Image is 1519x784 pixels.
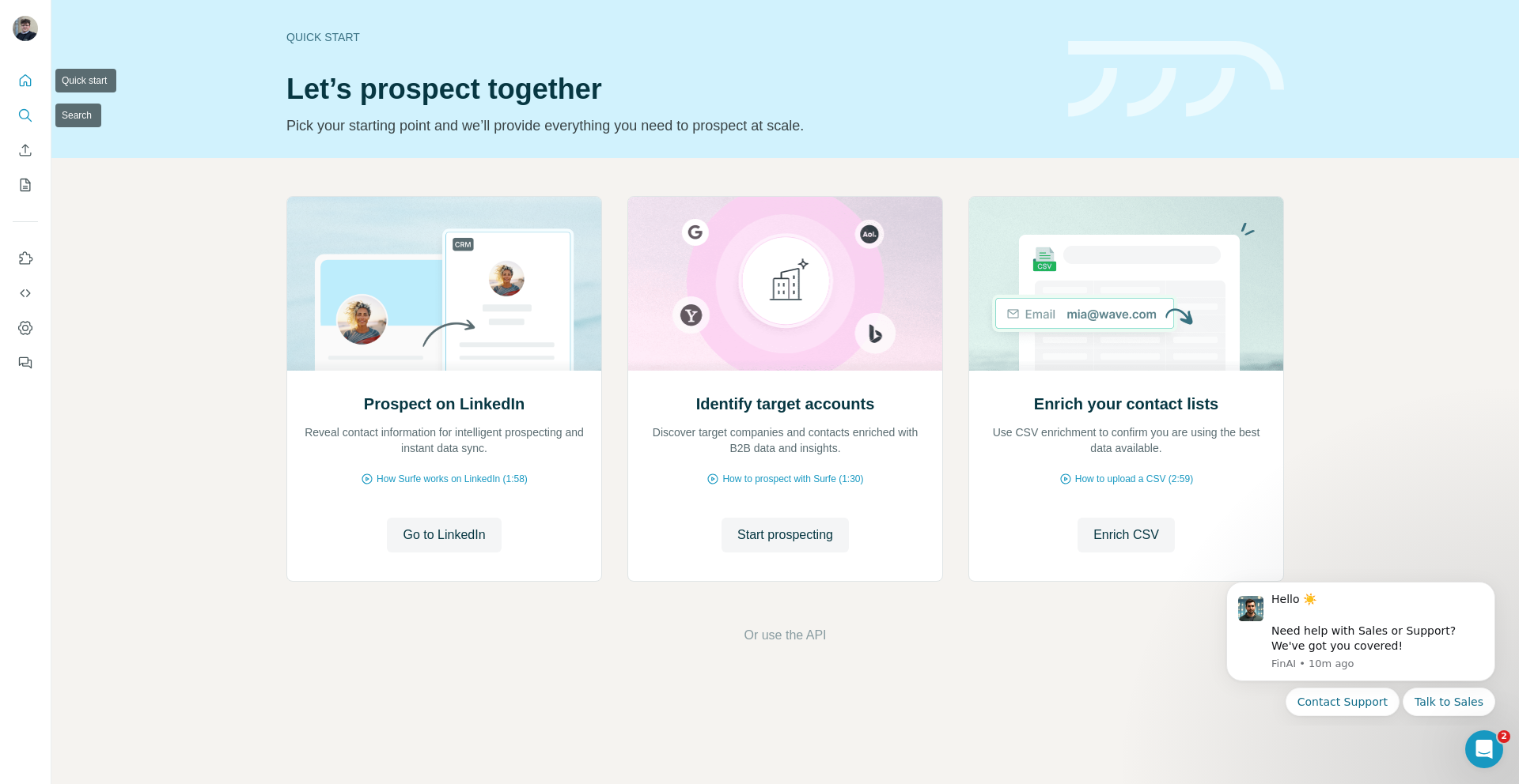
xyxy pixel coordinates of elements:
[13,349,38,377] button: Feedback
[968,197,1284,371] img: Enrich your contact lists
[1203,567,1519,726] iframe: Intercom notifications message
[13,66,38,95] button: Quick start
[644,424,926,456] p: Discover target companies and contacts enriched with B2B data and insights.
[13,279,38,307] button: Use Surfe API
[13,314,38,342] button: Dashboard
[13,101,38,130] button: Search
[1034,393,1218,415] h2: Enrich your contact lists
[737,526,833,545] span: Start prospecting
[303,424,585,456] p: Reveal contact information for intelligent prospecting and instant data sync.
[1075,472,1193,486] span: How to upload a CSV (2:59)
[985,424,1267,456] p: Use CSV enrichment to confirm you are using the best data available.
[364,393,525,415] h2: Prospect on LinkedIn
[377,472,528,486] span: How Surfe works on LinkedIn (1:58)
[286,197,602,371] img: Prospect on LinkedIn
[1068,41,1284,118] img: banner
[627,197,943,371] img: Identify target accounts
[13,244,38,273] button: Use Surfe on LinkedIn
[387,518,501,552] button: Go to LinkedIn
[1078,518,1175,552] button: Enrich CSV
[744,626,826,645] button: Or use the API
[1093,526,1159,545] span: Enrich CSV
[13,136,38,164] button: Enrich CSV
[722,472,863,486] span: How to prospect with Surfe (1:30)
[722,518,849,552] button: Start prospecting
[13,16,38,41] img: Avatar
[286,115,1049,137] p: Pick your starting point and we’ll provide everything you need to prospect at scale.
[286,73,1049,105] h1: Let’s prospect together
[13,171,38,199] button: My lists
[286,29,1049,45] div: Quick start
[1498,730,1510,743] span: 2
[1465,730,1503,768] iframe: Intercom live chat
[696,393,875,415] h2: Identify target accounts
[403,526,485,545] span: Go to LinkedIn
